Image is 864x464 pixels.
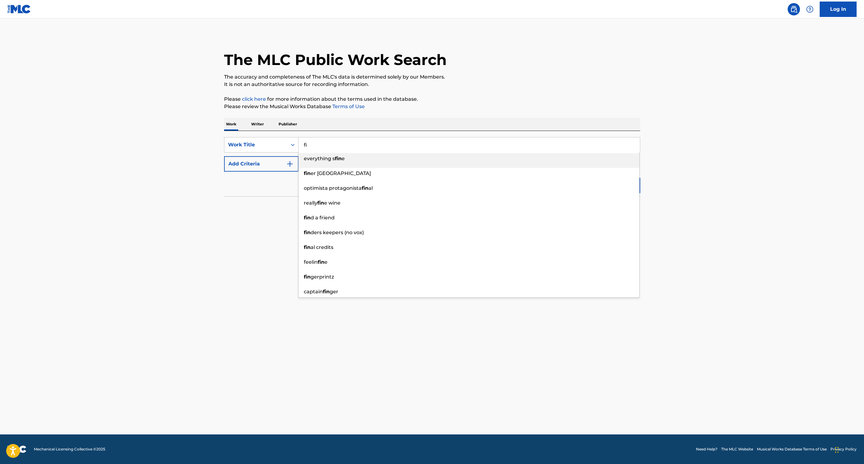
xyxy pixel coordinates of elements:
div: Drag [835,441,839,459]
h1: The MLC Public Work Search [224,51,447,69]
strong: fin [317,200,324,206]
img: search [790,6,798,13]
span: really [304,200,317,206]
p: Work [224,118,238,131]
span: gerprintz [311,274,334,280]
strong: fin [304,170,311,176]
a: Privacy Policy [830,446,857,452]
span: everything s [304,156,335,161]
p: Publisher [277,118,299,131]
strong: fin [362,185,368,191]
p: Please for more information about the terms used in the database. [224,96,640,103]
span: captain [304,289,323,295]
span: ger [330,289,338,295]
strong: fin [304,244,311,250]
span: feelin [304,259,318,265]
p: The accuracy and completeness of The MLC's data is determined solely by our Members. [224,73,640,81]
img: 9d2ae6d4665cec9f34b9.svg [286,160,294,168]
strong: fin [304,230,311,235]
p: Please review the Musical Works Database [224,103,640,110]
strong: fin [323,289,330,295]
div: Help [804,3,816,15]
strong: fin [304,274,311,280]
strong: fin [318,259,324,265]
span: e [324,259,328,265]
span: d a friend [311,215,335,221]
strong: fin [335,156,342,161]
a: Log In [820,2,857,17]
span: e wine [324,200,340,206]
span: ders keepers (no vox) [311,230,364,235]
button: Add Criteria [224,156,299,172]
a: Need Help? [696,446,717,452]
img: logo [7,446,26,453]
p: It is not an authoritative source for recording information. [224,81,640,88]
a: Musical Works Database Terms of Use [757,446,827,452]
iframe: Chat Widget [833,434,864,464]
span: e [342,156,345,161]
a: The MLC Website [721,446,753,452]
form: Search Form [224,137,640,196]
img: help [806,6,814,13]
p: Writer [249,118,266,131]
strong: fin [304,215,311,221]
img: MLC Logo [7,5,31,14]
span: Mechanical Licensing Collective © 2025 [34,446,105,452]
a: click here [242,96,266,102]
span: er [GEOGRAPHIC_DATA] [311,170,371,176]
a: Terms of Use [331,104,365,109]
span: al [368,185,373,191]
span: optimista protagonista [304,185,362,191]
div: Work Title [228,141,283,149]
span: al credits [311,244,333,250]
a: Public Search [788,3,800,15]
